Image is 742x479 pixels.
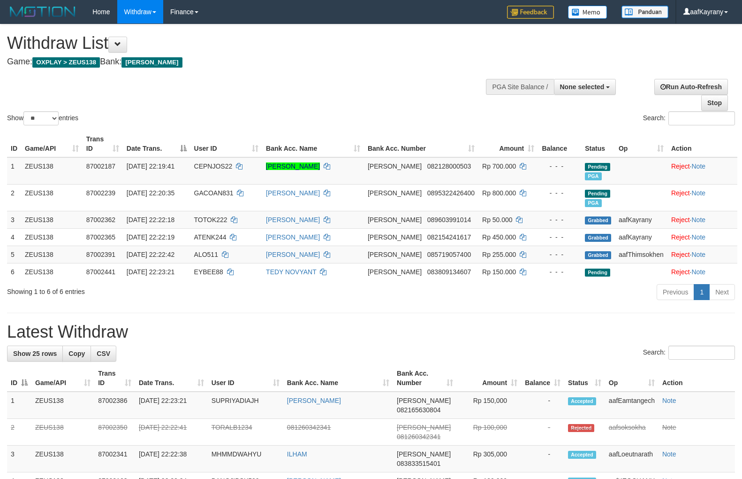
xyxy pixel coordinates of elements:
span: [DATE] 22:20:35 [127,189,174,197]
th: Date Trans.: activate to sort column descending [123,131,190,157]
span: 87002362 [86,216,115,224]
div: PGA Site Balance / [486,79,553,95]
a: Copy [62,346,91,362]
td: [DATE] 22:23:21 [135,392,208,419]
td: SUPRIYADIAJH [208,392,283,419]
span: [PERSON_NAME] [121,57,182,68]
span: Rp 150.000 [482,268,516,276]
span: [DATE] 22:22:42 [127,251,174,258]
div: - - - [542,188,577,198]
h1: Latest Withdraw [7,323,735,341]
td: 87002350 [94,419,135,446]
span: 87002239 [86,189,115,197]
img: Feedback.jpg [507,6,554,19]
th: Op: activate to sort column ascending [615,131,667,157]
a: CSV [91,346,116,362]
a: Note [662,450,676,458]
span: [PERSON_NAME] [368,189,422,197]
th: User ID: activate to sort column ascending [208,365,283,392]
span: [DATE] 22:19:41 [127,162,174,170]
td: - [521,446,564,472]
span: [PERSON_NAME] [368,216,422,224]
span: [DATE] 22:22:19 [127,233,174,241]
span: Rp 700.000 [482,162,516,170]
td: aafEamtangech [605,392,659,419]
span: [PERSON_NAME] [397,450,451,458]
span: OXPLAY > ZEUS138 [32,57,100,68]
td: ZEUS138 [21,184,83,211]
div: - - - [542,267,577,277]
span: Pending [585,190,610,198]
span: Copy 081260342341 to clipboard [397,433,440,440]
th: Status: activate to sort column ascending [564,365,605,392]
select: Showentries [23,111,59,125]
h1: Withdraw List [7,34,485,53]
span: Grabbed [585,234,611,242]
a: Reject [671,162,690,170]
td: ZEUS138 [31,392,94,419]
span: 87002391 [86,251,115,258]
td: · [667,211,737,228]
a: Show 25 rows [7,346,63,362]
td: · [667,246,737,263]
span: Pending [585,269,610,277]
button: None selected [554,79,616,95]
span: Copy 0895322426400 to clipboard [427,189,475,197]
td: 1 [7,157,21,185]
td: 3 [7,211,21,228]
div: - - - [542,250,577,259]
span: [PERSON_NAME] [397,397,451,404]
span: [PERSON_NAME] [368,251,422,258]
img: panduan.png [621,6,668,18]
td: ZEUS138 [21,228,83,246]
td: aafsoksokha [605,419,659,446]
td: ZEUS138 [21,157,83,185]
span: [PERSON_NAME] [368,162,422,170]
a: [PERSON_NAME] [266,251,320,258]
label: Search: [643,346,735,360]
img: Button%20Memo.svg [568,6,607,19]
td: 87002341 [94,446,135,472]
span: None selected [560,83,605,91]
a: [PERSON_NAME] [266,189,320,197]
a: Reject [671,189,690,197]
span: Accepted [568,397,596,405]
th: Status [581,131,615,157]
span: Grabbed [585,216,611,224]
a: Next [709,284,735,300]
a: Stop [701,95,728,111]
td: 4 [7,228,21,246]
span: Copy 083809134607 to clipboard [427,268,471,276]
a: 1 [694,284,710,300]
div: - - - [542,215,577,224]
td: ZEUS138 [21,246,83,263]
span: Rejected [568,424,594,432]
td: aafKayrany [615,228,667,246]
th: ID: activate to sort column descending [7,365,31,392]
span: EYBEE88 [194,268,223,276]
span: ALO511 [194,251,218,258]
td: ZEUS138 [31,419,94,446]
span: Copy 082128000503 to clipboard [427,162,471,170]
span: Copy 082165630804 to clipboard [397,406,440,414]
span: 87002365 [86,233,115,241]
span: Rp 50.000 [482,216,513,224]
th: ID [7,131,21,157]
span: Pending [585,163,610,171]
th: Bank Acc. Name: activate to sort column ascending [283,365,393,392]
span: Grabbed [585,251,611,259]
span: Rp 450.000 [482,233,516,241]
th: Date Trans.: activate to sort column ascending [135,365,208,392]
td: · [667,157,737,185]
th: Game/API: activate to sort column ascending [21,131,83,157]
img: MOTION_logo.png [7,5,78,19]
td: MHMMDWAHYU [208,446,283,472]
span: 87002187 [86,162,115,170]
div: - - - [542,162,577,171]
td: Rp 150,000 [457,392,521,419]
th: Balance [538,131,581,157]
a: [PERSON_NAME] [266,216,320,224]
span: Rp 800.000 [482,189,516,197]
span: [PERSON_NAME] [368,268,422,276]
td: · [667,184,737,211]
